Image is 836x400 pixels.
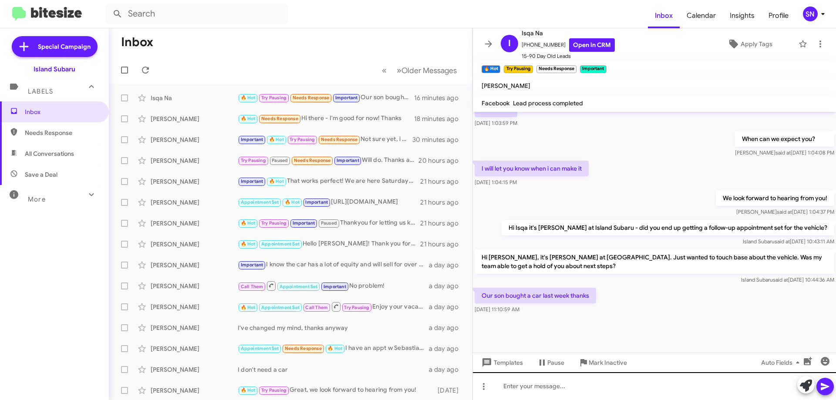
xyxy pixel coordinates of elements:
span: Important [241,178,263,184]
span: 🔥 Hot [241,387,256,393]
button: Pause [530,355,571,370]
div: [PERSON_NAME] [151,156,238,165]
span: Labels [28,87,53,95]
div: That works perfect! We are here Saturdays 9-6 would you prefer a morning or afternoon appointment? [238,176,420,186]
div: [PERSON_NAME] [151,219,238,228]
div: Hello [PERSON_NAME]! Thank you for getting back to me. While I am sorry to hear we were not able ... [238,239,420,249]
span: Needs Response [294,158,331,163]
span: » [397,65,401,76]
div: a day ago [429,323,465,332]
span: [PERSON_NAME] [DATE] 1:04:37 PM [736,208,834,215]
div: a day ago [429,261,465,269]
span: 🔥 Hot [285,199,300,205]
span: Try Pausing [344,305,369,310]
div: [DATE] [433,386,465,395]
a: Inbox [648,3,680,28]
span: Auto Fields [761,355,803,370]
span: said at [775,238,790,245]
button: SN [796,7,826,21]
p: We look forward to hearing from you! [716,190,834,206]
div: SN [803,7,818,21]
span: Templates [480,355,523,370]
div: Thankyou for letting us know! Whenever you are ready please feel free to reach out! [238,218,420,228]
div: 18 minutes ago [414,114,465,123]
span: Appointment Set [261,305,300,310]
div: [PERSON_NAME] [151,261,238,269]
div: Island Subaru [34,65,75,74]
div: I know the car has a lot of equity and will sell for over 30k. So either I have a deal walking in... [238,260,429,270]
div: 21 hours ago [420,219,465,228]
a: Profile [762,3,796,28]
span: Island Subaru [DATE] 10:43:11 AM [743,238,834,245]
div: [PERSON_NAME] [151,177,238,186]
div: [PERSON_NAME] [151,365,238,374]
span: I [508,37,511,50]
span: Important [241,262,263,268]
span: 🔥 Hot [241,220,256,226]
div: [PERSON_NAME] [151,135,238,144]
p: Our son bought a car last week thanks [475,288,596,303]
span: Appointment Set [261,241,300,247]
span: Needs Response [25,128,99,137]
span: Older Messages [401,66,457,75]
div: 21 hours ago [420,177,465,186]
span: Save a Deal [25,170,57,179]
p: Hi [PERSON_NAME], it's [PERSON_NAME] at [GEOGRAPHIC_DATA]. Just wanted to touch base about the ve... [475,249,834,274]
span: Isqa Na [522,28,615,38]
span: Try Pausing [290,137,315,142]
span: Paused [272,158,288,163]
small: Needs Response [536,65,576,73]
div: [PERSON_NAME] [151,240,238,249]
button: Auto Fields [754,355,810,370]
span: Try Pausing [261,220,287,226]
div: [PERSON_NAME] [151,282,238,290]
button: Apply Tags [705,36,794,52]
span: 🔥 Hot [269,137,284,142]
span: Apply Tags [741,36,772,52]
span: Lead process completed [513,99,583,107]
span: Facebook [482,99,509,107]
p: When can we expect you? [735,131,834,147]
button: Next [391,61,462,79]
span: Important [293,220,315,226]
span: said at [775,149,791,156]
span: Paused [321,220,337,226]
span: 🔥 Hot [241,95,256,101]
div: [URL][DOMAIN_NAME] [238,197,420,207]
span: said at [777,208,792,215]
span: 🔥 Hot [241,241,256,247]
span: Needs Response [261,116,298,121]
span: [DATE] 11:10:59 AM [475,306,519,313]
span: [DATE] 1:04:15 PM [475,179,517,185]
p: I will let you know when i can make it [475,161,589,176]
span: Pause [547,355,564,370]
span: Important [337,158,359,163]
div: Hi there - I'm good for now! Thanks [238,114,414,124]
span: Mark Inactive [589,355,627,370]
div: [PERSON_NAME] [151,114,238,123]
a: Insights [723,3,762,28]
div: 21 hours ago [420,240,465,249]
span: Needs Response [293,95,330,101]
div: a day ago [429,282,465,290]
button: Templates [473,355,530,370]
span: 🔥 Hot [241,305,256,310]
div: Not sure yet, i will let you know [238,134,413,145]
div: [PERSON_NAME] [151,344,238,353]
span: [PERSON_NAME] [DATE] 1:04:08 PM [735,149,834,156]
div: 16 minutes ago [414,94,465,102]
a: Open in CRM [569,38,615,52]
span: Appointment Set [241,199,279,205]
a: Special Campaign [12,36,98,57]
div: I've changed my mind, thanks anyway [238,323,429,332]
nav: Page navigation example [377,61,462,79]
span: Call Them [305,305,328,310]
span: [PERSON_NAME] [482,82,530,90]
div: a day ago [429,365,465,374]
span: 15-90 Day Old Leads [522,52,615,61]
div: [PERSON_NAME] [151,303,238,311]
span: Call Them [241,284,263,289]
span: Important [305,199,328,205]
